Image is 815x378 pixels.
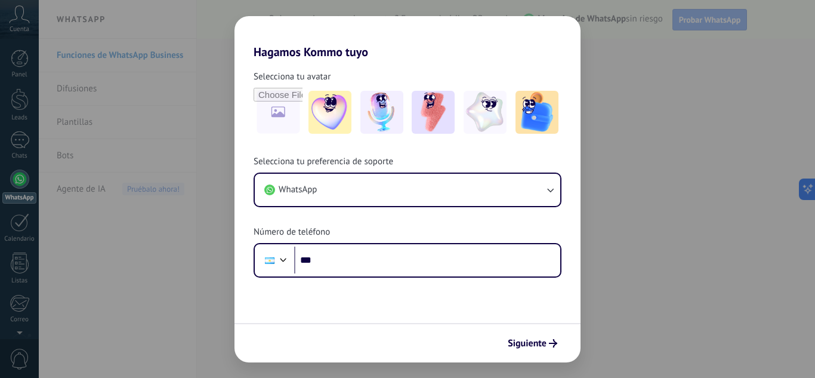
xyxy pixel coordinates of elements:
span: Selecciona tu preferencia de soporte [254,156,393,168]
img: -1.jpeg [308,91,351,134]
span: WhatsApp [279,184,317,196]
div: Argentina: + 54 [258,248,281,273]
img: -5.jpeg [515,91,558,134]
img: -2.jpeg [360,91,403,134]
button: Siguiente [502,333,563,354]
button: WhatsApp [255,174,560,206]
span: Número de teléfono [254,226,330,238]
span: Siguiente [508,339,547,348]
span: Selecciona tu avatar [254,71,331,83]
img: -4.jpeg [464,91,507,134]
h2: Hagamos Kommo tuyo [234,16,581,59]
img: -3.jpeg [412,91,455,134]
